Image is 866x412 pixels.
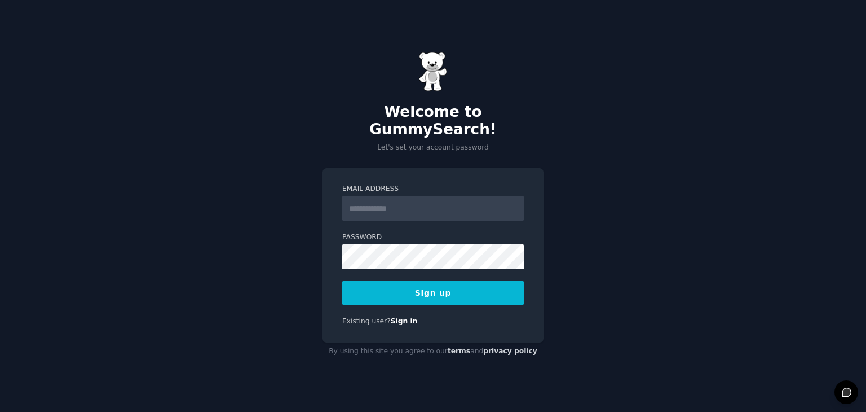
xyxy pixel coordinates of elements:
[342,281,524,305] button: Sign up
[342,184,524,194] label: Email Address
[483,347,537,355] a: privacy policy
[419,52,447,91] img: Gummy Bear
[322,103,544,139] h2: Welcome to GummySearch!
[448,347,470,355] a: terms
[342,317,391,325] span: Existing user?
[322,143,544,153] p: Let's set your account password
[391,317,418,325] a: Sign in
[342,233,524,243] label: Password
[322,343,544,361] div: By using this site you agree to our and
